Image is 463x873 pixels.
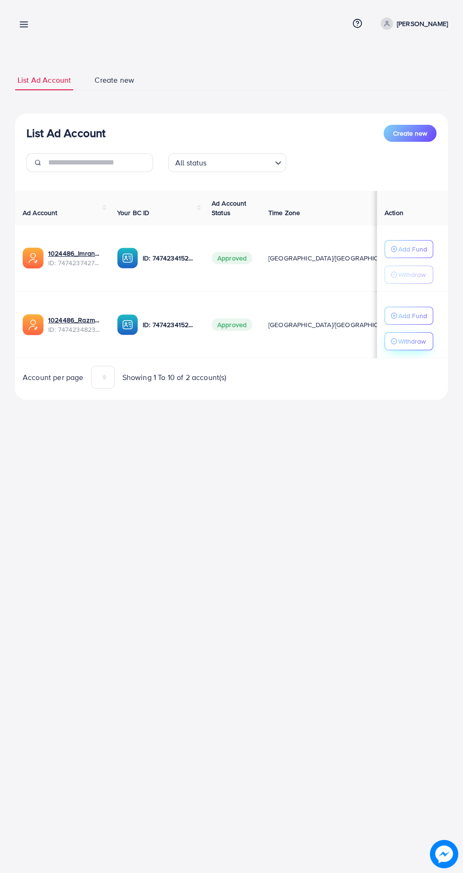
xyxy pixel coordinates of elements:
[17,75,71,86] span: List Ad Account
[23,314,43,335] img: ic-ads-acc.e4c84228.svg
[398,336,426,347] p: Withdraw
[268,320,400,329] span: [GEOGRAPHIC_DATA]/[GEOGRAPHIC_DATA]
[48,258,102,268] span: ID: 7474237427478233089
[385,307,433,325] button: Add Fund
[48,325,102,334] span: ID: 7474234823184416769
[48,249,102,268] div: <span class='underline'>1024486_Imran_1740231528988</span></br>7474237427478233089
[23,248,43,268] img: ic-ads-acc.e4c84228.svg
[398,310,427,321] p: Add Fund
[393,129,427,138] span: Create new
[117,208,150,217] span: Your BC ID
[94,75,134,86] span: Create new
[122,372,227,383] span: Showing 1 To 10 of 2 account(s)
[385,208,403,217] span: Action
[385,332,433,350] button: Withdraw
[26,126,105,140] h3: List Ad Account
[212,319,252,331] span: Approved
[117,314,138,335] img: ic-ba-acc.ded83a64.svg
[117,248,138,268] img: ic-ba-acc.ded83a64.svg
[212,252,252,264] span: Approved
[23,208,58,217] span: Ad Account
[398,269,426,280] p: Withdraw
[48,315,102,325] a: 1024486_Razman_1740230915595
[23,372,84,383] span: Account per page
[268,208,300,217] span: Time Zone
[398,243,427,255] p: Add Fund
[385,240,433,258] button: Add Fund
[168,153,286,172] div: Search for option
[143,319,197,330] p: ID: 7474234152863678481
[173,156,209,170] span: All status
[212,199,247,217] span: Ad Account Status
[48,249,102,258] a: 1024486_Imran_1740231528988
[268,253,400,263] span: [GEOGRAPHIC_DATA]/[GEOGRAPHIC_DATA]
[430,840,458,868] img: image
[385,266,433,284] button: Withdraw
[48,315,102,335] div: <span class='underline'>1024486_Razman_1740230915595</span></br>7474234823184416769
[143,252,197,264] p: ID: 7474234152863678481
[384,125,437,142] button: Create new
[210,154,271,170] input: Search for option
